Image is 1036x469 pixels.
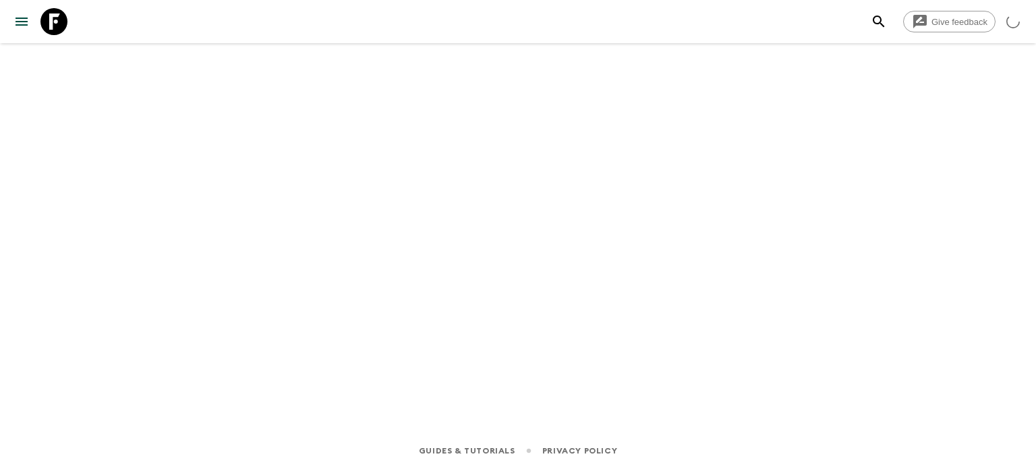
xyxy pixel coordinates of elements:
[924,17,995,27] span: Give feedback
[542,443,617,458] a: Privacy Policy
[419,443,515,458] a: Guides & Tutorials
[8,8,35,35] button: menu
[865,8,892,35] button: search adventures
[903,11,996,32] a: Give feedback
